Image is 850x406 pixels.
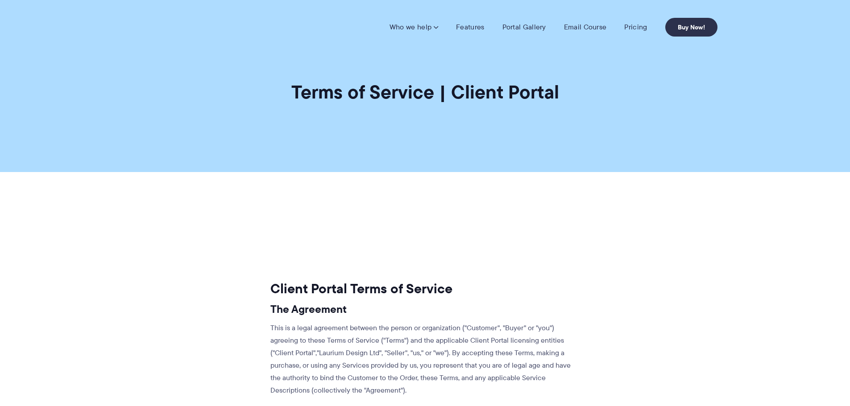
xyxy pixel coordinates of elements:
[270,303,574,316] h3: The Agreement
[456,23,484,32] a: Features
[502,23,546,32] a: Portal Gallery
[291,80,559,104] h1: Terms of Service | Client Portal
[624,23,647,32] a: Pricing
[270,280,574,297] h2: Client Portal Terms of Service
[390,23,438,32] a: Who we help
[270,322,574,397] p: This is a legal agreement between the person or organization ("Customer", "Buyer" or "you") agree...
[665,18,717,37] a: Buy Now!
[564,23,607,32] a: Email Course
